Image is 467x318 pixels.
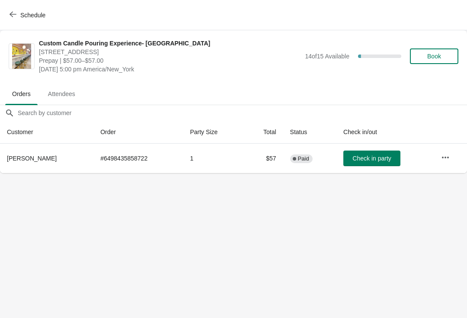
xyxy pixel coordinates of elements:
td: # 6498435858722 [93,144,183,173]
span: Paid [298,155,309,162]
img: Custom Candle Pouring Experience- Delray Beach [12,44,31,69]
button: Book [410,48,458,64]
button: Schedule [4,7,52,23]
td: $57 [244,144,283,173]
span: Orders [5,86,38,102]
span: Check in party [352,155,391,162]
span: [PERSON_NAME] [7,155,57,162]
input: Search by customer [17,105,467,121]
span: Custom Candle Pouring Experience- [GEOGRAPHIC_DATA] [39,39,301,48]
span: [STREET_ADDRESS] [39,48,301,56]
span: Schedule [20,12,45,19]
button: Check in party [343,151,400,166]
th: Total [244,121,283,144]
span: Attendees [41,86,82,102]
span: Prepay | $57.00–$57.00 [39,56,301,65]
th: Check in/out [336,121,434,144]
span: Book [427,53,441,60]
span: [DATE] 5:00 pm America/New_York [39,65,301,74]
span: 14 of 15 Available [305,53,349,60]
th: Party Size [183,121,244,144]
th: Status [283,121,336,144]
th: Order [93,121,183,144]
td: 1 [183,144,244,173]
